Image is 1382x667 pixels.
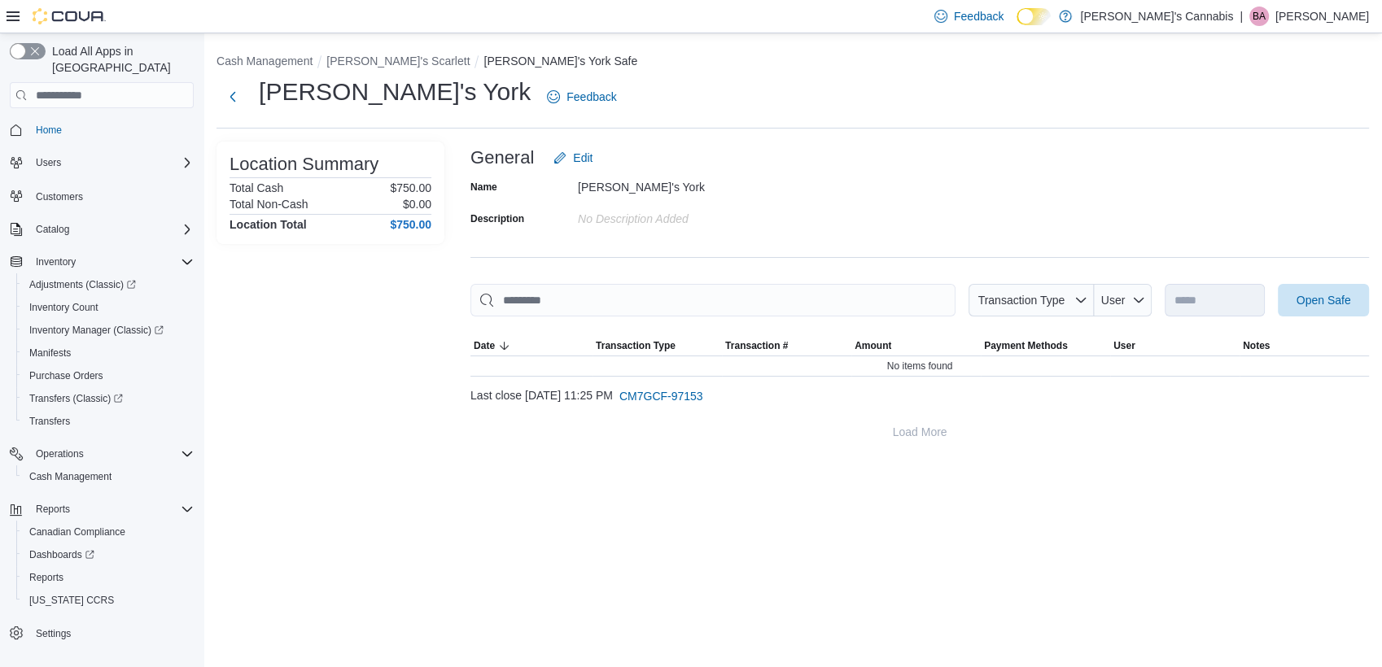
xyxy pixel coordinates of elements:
button: Transfers [16,410,200,433]
p: $0.00 [403,198,431,211]
span: Feedback [954,8,1004,24]
a: [US_STATE] CCRS [23,591,120,610]
span: Amount [855,339,891,352]
button: Transaction Type [593,336,722,355]
h6: Total Non-Cash [230,198,308,211]
label: Description [470,212,524,225]
p: $750.00 [390,181,431,194]
span: Canadian Compliance [23,522,194,542]
h4: Location Total [230,218,307,231]
span: Settings [29,623,194,643]
div: [PERSON_NAME]'s York [578,174,796,194]
span: Inventory [36,255,76,268]
span: Inventory Manager (Classic) [23,320,194,340]
span: Cash Management [29,470,112,483]
button: Cash Management [16,465,200,488]
span: Feedback [566,89,616,105]
a: Manifests [23,343,77,363]
span: Inventory Manager (Classic) [29,324,164,337]
a: Cash Management [23,467,118,486]
a: Dashboards [16,543,200,566]
button: Users [29,153,68,172]
h4: $750.00 [390,218,431,231]
span: Operations [36,447,84,460]
button: Home [3,118,200,142]
span: Inventory [29,252,194,272]
button: Open Safe [1278,284,1369,316]
button: Reports [16,566,200,589]
button: User [1094,284,1152,316]
a: Reports [23,568,70,587]
label: Name [470,181,497,194]
span: Settings [36,627,71,640]
span: Load All Apps in [GEOGRAPHIC_DATA] [46,43,194,76]
a: Adjustments (Classic) [23,275,142,294]
span: Purchase Orders [23,366,194,386]
span: User [1101,294,1126,307]
span: Load More [893,424,947,440]
h3: General [470,148,534,168]
span: Transfers [23,412,194,431]
button: Purchase Orders [16,364,200,387]
button: Load More [470,416,1369,448]
div: Last close [DATE] 11:25 PM [470,380,1369,412]
span: BA [1253,7,1266,26]
span: Purchase Orders [29,369,103,382]
button: User [1110,336,1240,355]
span: Notes [1243,339,1270,352]
nav: An example of EuiBreadcrumbs [216,53,1369,72]
span: Customers [29,185,194,206]
button: Payment Methods [981,336,1110,355]
button: Operations [3,442,200,465]
a: Transfers (Classic) [16,387,200,410]
span: Catalog [36,223,69,236]
span: Edit [573,150,593,166]
button: Reports [3,498,200,521]
a: Settings [29,624,77,643]
span: Transfers [29,415,70,428]
button: Customers [3,184,200,207]
p: [PERSON_NAME]'s Cannabis [1080,7,1233,26]
span: Adjustments (Classic) [29,278,136,291]
span: Users [36,156,61,169]
span: Date [474,339,495,352]
button: Reports [29,499,77,519]
button: Inventory Count [16,296,200,319]
span: Manifests [23,343,194,363]
span: Home [36,124,62,137]
span: Reports [29,499,194,519]
a: Adjustments (Classic) [16,273,200,296]
span: Washington CCRS [23,591,194,610]
button: Settings [3,621,200,645]
span: Reports [23,568,194,587]
button: Manifests [16,342,200,364]
button: Cash Management [216,54,313,68]
button: Notes [1240,336,1369,355]
h1: [PERSON_NAME]'s York [259,76,531,108]
img: Cova [33,8,106,24]
button: Edit [547,142,599,174]
a: Feedback [540,81,623,113]
a: Inventory Manager (Classic) [16,319,200,342]
button: Amount [851,336,981,355]
span: Transfers (Classic) [23,389,194,408]
button: [PERSON_NAME]'s Scarlett [326,54,470,68]
a: Home [29,120,68,140]
button: Transaction # [722,336,851,355]
button: [PERSON_NAME]'s York Safe [483,54,637,68]
button: Canadian Compliance [16,521,200,543]
span: Payment Methods [984,339,1068,352]
span: Manifests [29,347,71,360]
span: Cash Management [23,467,194,486]
button: Next [216,81,249,113]
span: Transaction Type [596,339,676,352]
span: Dashboards [29,548,94,561]
p: [PERSON_NAME] [1275,7,1369,26]
span: Inventory Count [23,298,194,317]
div: No Description added [578,206,796,225]
button: Date [470,336,593,355]
span: [US_STATE] CCRS [29,594,114,607]
a: Customers [29,187,90,207]
span: Reports [29,571,63,584]
span: Adjustments (Classic) [23,275,194,294]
